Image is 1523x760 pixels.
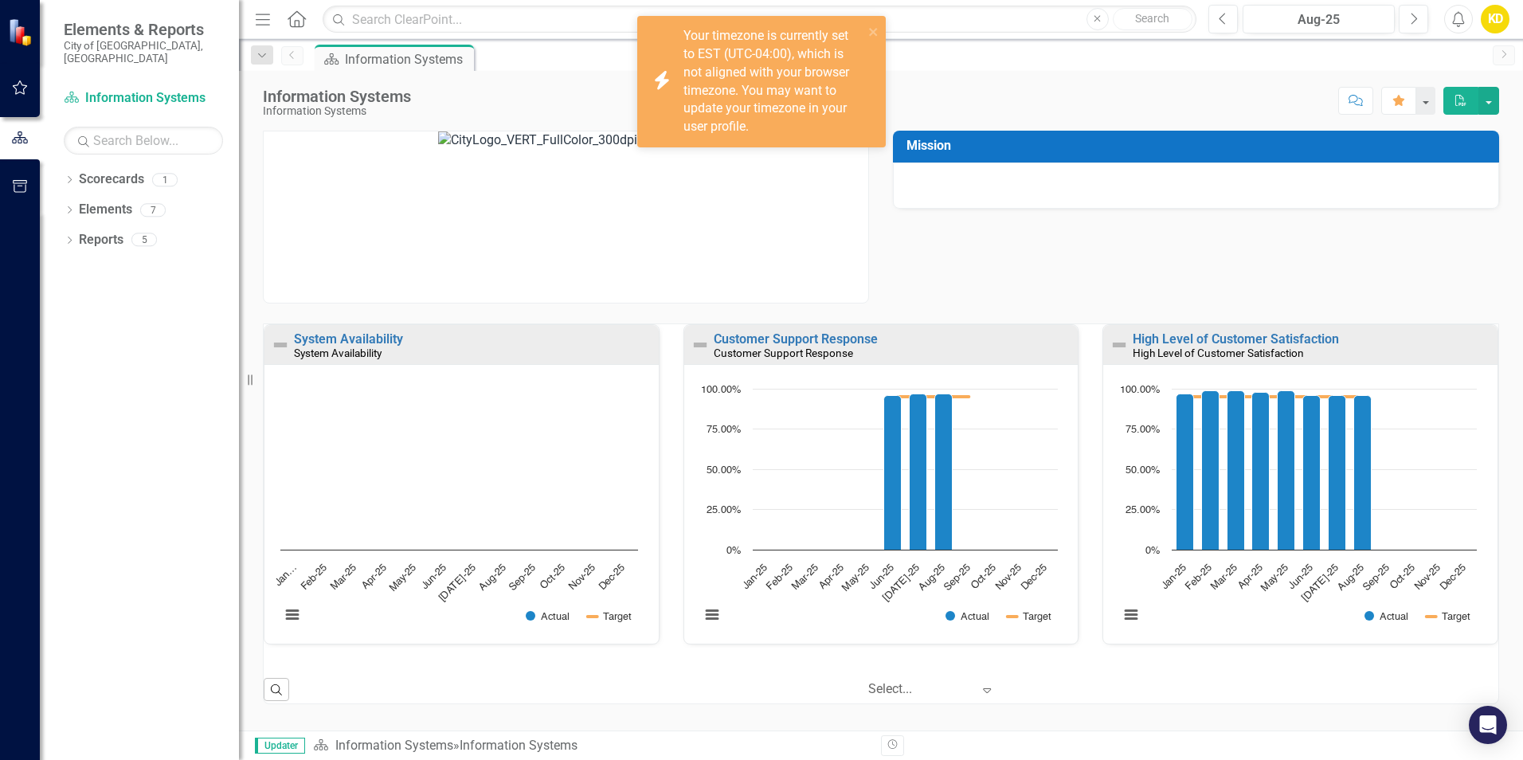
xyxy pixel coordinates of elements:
[79,231,123,249] a: Reports
[1259,562,1290,594] text: May-25
[272,381,651,640] div: Chart. Highcharts interactive chart.
[909,394,926,550] path: Jul-25, 97. Actual.
[1278,390,1295,550] path: May-25, 99. Actual.
[526,610,570,622] button: Show Actual
[726,546,741,556] text: 0%
[1160,562,1188,591] text: Jan-25
[993,562,1023,592] text: Nov-25
[946,610,989,622] button: Show Actual
[1120,385,1160,395] text: 100.00%
[714,331,878,347] a: Customer Support Response
[701,385,741,395] text: 100.00%
[1388,562,1417,591] text: Oct-25
[765,394,973,400] g: Target, series 2 of 2. Line with 12 data points.
[588,610,632,622] button: Show Target
[714,347,853,359] small: Customer Support Response
[272,381,646,640] svg: Interactive chart
[437,562,479,604] text: [DATE]-25
[460,738,577,753] div: Information Systems
[692,381,1071,640] div: Chart. Highcharts interactive chart.
[1361,562,1392,593] text: Sep-25
[883,395,901,550] path: Jun-25, 96. Actual.
[1019,562,1048,592] text: Dec-25
[597,562,627,592] text: Dec-25
[281,604,303,626] button: View chart menu, Chart
[323,6,1196,33] input: Search ClearPoint...
[1135,12,1169,25] span: Search
[438,131,694,303] img: CityLogo_VERT_FullColor_300dpi.jpg
[79,170,144,189] a: Scorecards
[1145,546,1160,556] text: 0%
[1439,562,1468,592] text: Dec-25
[1111,381,1490,640] div: Chart. Highcharts interactive chart.
[1248,10,1389,29] div: Aug-25
[1113,8,1192,30] button: Search
[701,604,723,626] button: View chart menu, Chart
[1364,610,1408,622] button: Show Actual
[1133,347,1304,359] small: High Level of Customer Satisfaction
[1481,5,1509,33] button: KD
[917,562,947,593] text: Aug-25
[1133,331,1339,347] a: High Level of Customer Satisfaction
[313,737,869,755] div: »
[294,347,382,359] small: System Availability
[1354,395,1372,550] path: Aug-25, 96. Actual.
[1184,562,1214,592] text: Feb-25
[906,139,1491,153] h3: Mission
[273,562,300,589] text: Jan…
[816,562,845,591] text: Apr-25
[255,738,305,754] span: Updater
[840,562,871,594] text: May-25
[140,203,166,217] div: 7
[1413,562,1443,592] text: Nov-25
[1202,390,1220,550] path: Feb-25, 99. Actual.
[1300,562,1341,604] text: [DATE]-25
[880,562,922,604] text: [DATE]-25
[1126,505,1160,515] text: 25.00%
[683,27,863,136] div: Your timezone is currently set to EST (UTC-04:00), which is not aligned with your browser timezon...
[387,562,418,594] text: May-25
[131,233,157,247] div: 5
[1329,395,1346,550] path: Jul-25, 96. Actual.
[1252,392,1270,550] path: Apr-25, 98. Actual.
[867,562,896,591] text: Jun-25
[868,22,879,41] button: close
[263,88,411,105] div: Information Systems
[263,105,411,117] div: Information Systems
[1126,425,1160,435] text: 75.00%
[707,505,741,515] text: 25.00%
[507,562,538,593] text: Sep-25
[64,20,223,39] span: Elements & Reports
[707,465,741,476] text: 50.00%
[8,18,36,46] img: ClearPoint Strategy
[691,335,710,355] img: Not Defined
[1287,562,1316,591] text: Jun-25
[79,201,132,219] a: Elements
[64,39,223,65] small: City of [GEOGRAPHIC_DATA], [GEOGRAPHIC_DATA]
[294,331,403,347] a: System Availability
[477,562,507,593] text: Aug-25
[300,562,329,592] text: Feb-25
[1177,394,1194,550] path: Jan-25, 97. Actual.
[1427,610,1470,622] button: Show Target
[1243,5,1395,33] button: Aug-25
[335,738,453,753] a: Information Systems
[692,381,1066,640] svg: Interactive chart
[345,49,470,69] div: Information Systems
[1227,390,1245,550] path: Mar-25, 99. Actual.
[707,425,741,435] text: 75.00%
[1111,381,1485,640] svg: Interactive chart
[765,562,794,592] text: Feb-25
[790,562,820,592] text: Mar-25
[942,562,973,593] text: Sep-25
[1126,465,1160,476] text: 50.00%
[152,173,178,186] div: 1
[1469,706,1507,744] div: Open Intercom Messenger
[567,562,597,592] text: Nov-25
[1236,562,1265,591] text: Apr-25
[64,127,223,155] input: Search Below...
[969,562,998,591] text: Oct-25
[741,562,769,591] text: Jan-25
[1336,562,1366,593] text: Aug-25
